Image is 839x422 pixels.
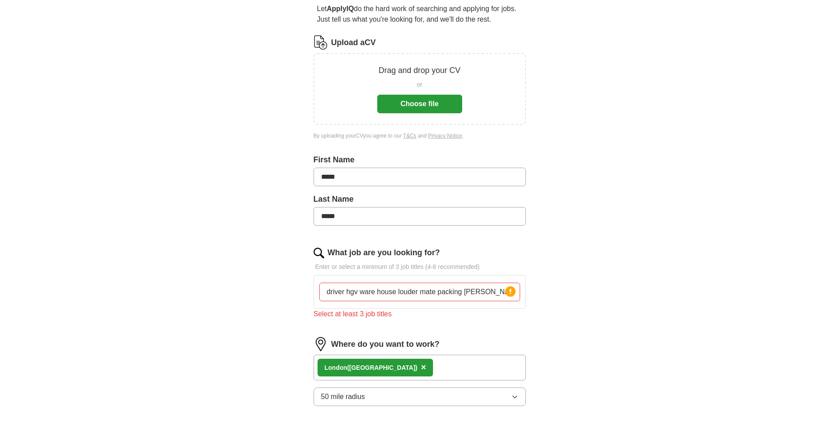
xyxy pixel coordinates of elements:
button: Choose file [377,95,462,113]
img: search.png [314,248,324,258]
label: What job are you looking for? [328,247,440,259]
div: on [325,363,418,372]
input: Type a job title and press enter [319,283,520,301]
label: Last Name [314,193,526,205]
p: Drag and drop your CV [379,65,460,77]
div: By uploading your CV you agree to our and . [314,132,526,140]
div: Select at least 3 job titles [314,309,526,319]
strong: Lond [325,364,340,371]
strong: ApplyIQ [327,5,354,12]
button: × [421,361,426,374]
span: ([GEOGRAPHIC_DATA]) [347,364,418,371]
p: Enter or select a minimum of 3 job titles (4-8 recommended) [314,262,526,272]
img: CV Icon [314,35,328,50]
label: Where do you want to work? [331,338,440,350]
label: Upload a CV [331,37,376,49]
img: location.png [314,337,328,351]
a: T&Cs [403,133,416,139]
button: 50 mile radius [314,387,526,406]
a: Privacy Notice [428,133,462,139]
span: × [421,362,426,372]
label: First Name [314,154,526,166]
span: 50 mile radius [321,391,365,402]
span: or [417,80,422,89]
